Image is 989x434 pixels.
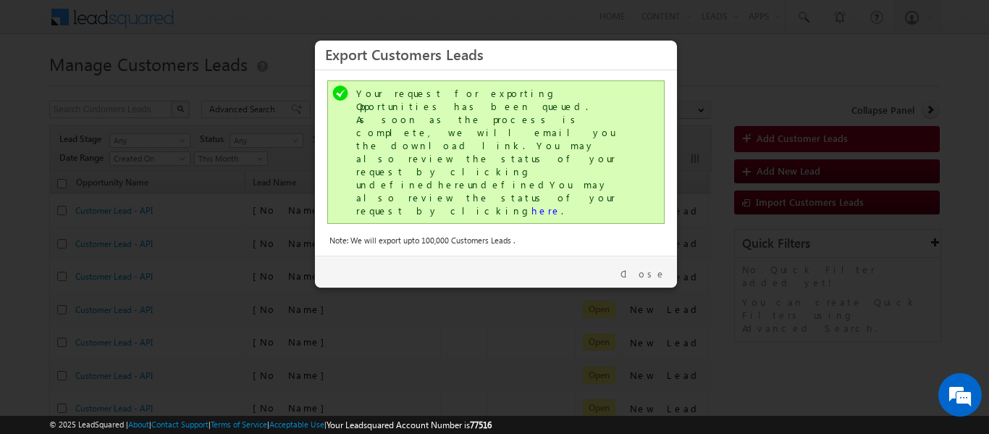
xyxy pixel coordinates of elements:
a: About [128,420,149,429]
a: Terms of Service [211,420,267,429]
a: Close [620,267,666,280]
span: © 2025 LeadSquared | | | | | [49,418,492,432]
a: Acceptable Use [269,420,324,429]
h3: Export Customers Leads [325,41,667,67]
span: 77516 [470,420,492,430]
div: Your request for exporting Opportunities has been queued. As soon as the process is complete, we ... [356,87,639,217]
a: here [531,204,561,217]
a: Contact Support [151,420,209,429]
div: Note: We will export upto 100,000 Customers Leads . [329,234,662,247]
span: Your Leadsquared Account Number is [327,420,492,430]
